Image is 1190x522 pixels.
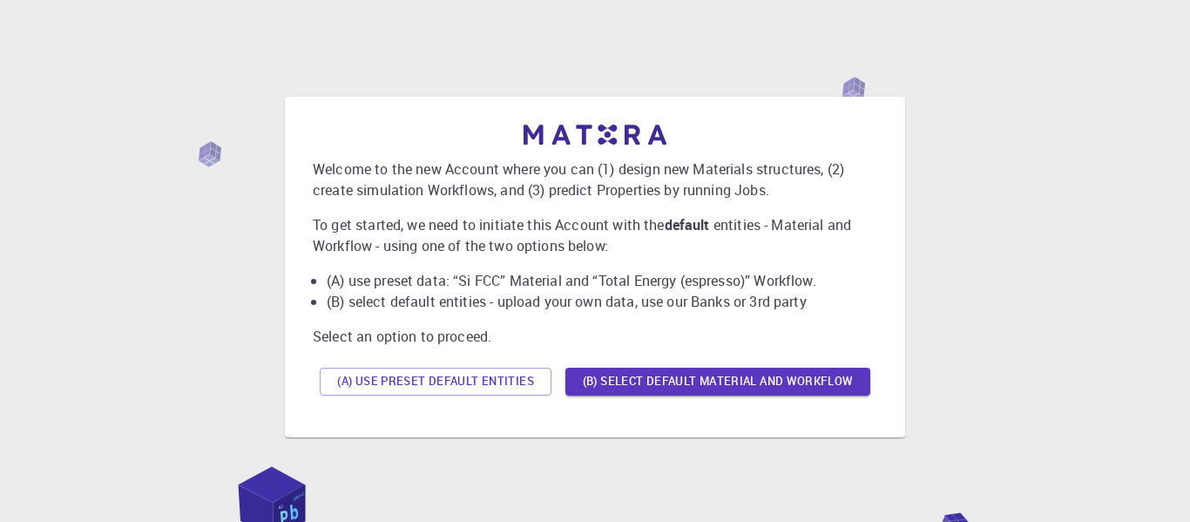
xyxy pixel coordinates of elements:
[1131,463,1173,505] iframe: Intercom live chat
[313,326,877,347] p: Select an option to proceed.
[665,215,710,234] b: default
[313,214,877,256] p: To get started, we need to initiate this Account with the entities - Material and Workflow - usin...
[327,291,877,312] li: (B) select default entities - upload your own data, use our Banks or 3rd party
[327,270,877,291] li: (A) use preset data: “Si FCC” Material and “Total Energy (espresso)” Workflow.
[524,125,666,145] img: logo
[320,368,551,396] button: (A) Use preset default entities
[313,159,877,200] p: Welcome to the new Account where you can (1) design new Materials structures, (2) create simulati...
[565,368,870,396] button: (B) Select default material and workflow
